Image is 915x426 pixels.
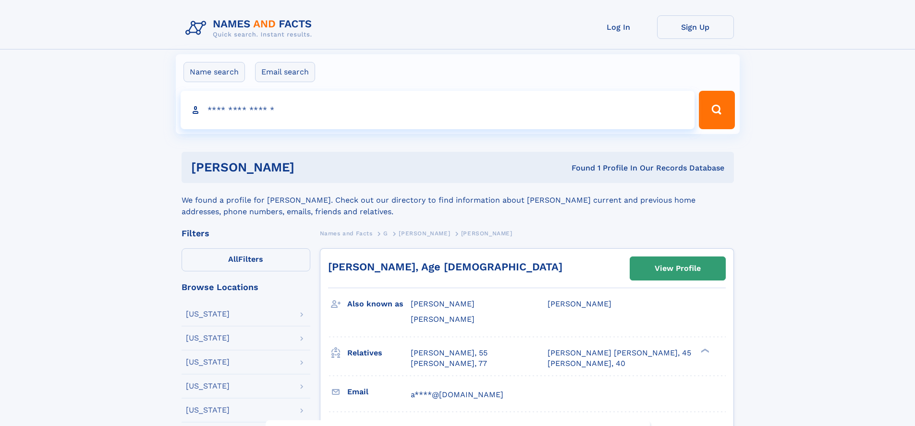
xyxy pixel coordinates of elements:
a: [PERSON_NAME], 77 [411,358,487,369]
div: [US_STATE] [186,334,230,342]
a: [PERSON_NAME], Age [DEMOGRAPHIC_DATA] [328,261,562,273]
a: [PERSON_NAME], 40 [548,358,625,369]
a: [PERSON_NAME], 55 [411,348,488,358]
span: [PERSON_NAME] [399,230,450,237]
div: [US_STATE] [186,406,230,414]
div: ❯ [698,347,710,353]
input: search input [181,91,695,129]
a: [PERSON_NAME] [PERSON_NAME], 45 [548,348,691,358]
a: Sign Up [657,15,734,39]
div: Browse Locations [182,283,310,292]
span: G [383,230,388,237]
div: [US_STATE] [186,310,230,318]
button: Search Button [699,91,734,129]
a: View Profile [630,257,725,280]
img: Logo Names and Facts [182,15,320,41]
span: All [228,255,238,264]
label: Email search [255,62,315,82]
span: [PERSON_NAME] [461,230,512,237]
a: [PERSON_NAME] [399,227,450,239]
a: Log In [580,15,657,39]
div: We found a profile for [PERSON_NAME]. Check out our directory to find information about [PERSON_N... [182,183,734,218]
div: View Profile [655,257,701,280]
label: Name search [183,62,245,82]
h3: Email [347,384,411,400]
h3: Relatives [347,345,411,361]
span: [PERSON_NAME] [411,315,475,324]
div: Found 1 Profile In Our Records Database [433,163,724,173]
h3: Also known as [347,296,411,312]
div: Filters [182,229,310,238]
div: [US_STATE] [186,358,230,366]
span: [PERSON_NAME] [548,299,611,308]
div: [US_STATE] [186,382,230,390]
a: Names and Facts [320,227,373,239]
h1: [PERSON_NAME] [191,161,433,173]
span: [PERSON_NAME] [411,299,475,308]
label: Filters [182,248,310,271]
a: G [383,227,388,239]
